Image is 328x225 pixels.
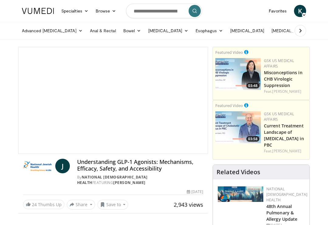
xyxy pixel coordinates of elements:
[92,5,120,17] a: Browse
[246,83,259,88] span: 03:48
[32,202,37,207] span: 24
[77,175,203,185] div: By FEATURING
[145,25,192,37] a: [MEDICAL_DATA]
[19,47,208,154] video-js: Video Player
[215,58,261,90] a: 03:48
[264,58,294,69] a: GSK US Medical Affairs
[264,111,294,122] a: GSK US Medical Affairs
[67,200,95,209] button: Share
[215,111,261,143] img: 80648b2f-fef7-42cf-9147-40ea3e731334.jpg.150x105_q85_crop-smart_upscale.jpg
[266,203,297,222] a: 48th Annual Pulmonary & Allergy Update
[294,5,306,17] a: K
[18,25,86,37] a: Advanced [MEDICAL_DATA]
[77,159,203,172] h4: Understanding GLP-1 Agonists: Mechanisms, Efficacy, Safety, and Accessibility
[268,25,315,37] a: [MEDICAL_DATA]
[55,159,70,173] a: J
[264,148,307,154] div: Feat.
[58,5,92,17] a: Specialties
[272,89,301,94] a: [PERSON_NAME]
[272,148,301,154] a: [PERSON_NAME]
[217,168,260,176] h4: Related Videos
[97,200,128,209] button: Save to
[215,103,243,108] small: Featured Video
[113,180,145,185] a: [PERSON_NAME]
[120,25,145,37] a: Bowel
[86,25,120,37] a: Anal & Rectal
[187,189,203,195] div: [DATE]
[264,70,302,88] a: Misconceptions in CHB Virologic Suppression
[77,175,148,185] a: National [DEMOGRAPHIC_DATA] Health
[23,159,53,173] img: National Jewish Health
[22,8,54,14] img: VuMedi Logo
[192,25,227,37] a: Esophagus
[227,25,268,37] a: [MEDICAL_DATA]
[126,4,202,18] input: Search topics, interventions
[23,200,64,209] a: 24 Thumbs Up
[265,5,290,17] a: Favorites
[215,50,243,55] small: Featured Video
[264,123,304,148] a: Current Treatment Landscape of [MEDICAL_DATA] in PBC
[264,89,307,94] div: Feat.
[266,186,307,202] a: National [DEMOGRAPHIC_DATA] Health
[174,201,203,208] span: 2,943 views
[246,136,259,142] span: 03:58
[215,58,261,90] img: 59d1e413-5879-4b2e-8b0a-b35c7ac1ec20.jpg.150x105_q85_crop-smart_upscale.jpg
[215,111,261,143] a: 03:58
[218,186,263,202] img: b90f5d12-84c1-472e-b843-5cad6c7ef911.jpg.150x105_q85_autocrop_double_scale_upscale_version-0.2.jpg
